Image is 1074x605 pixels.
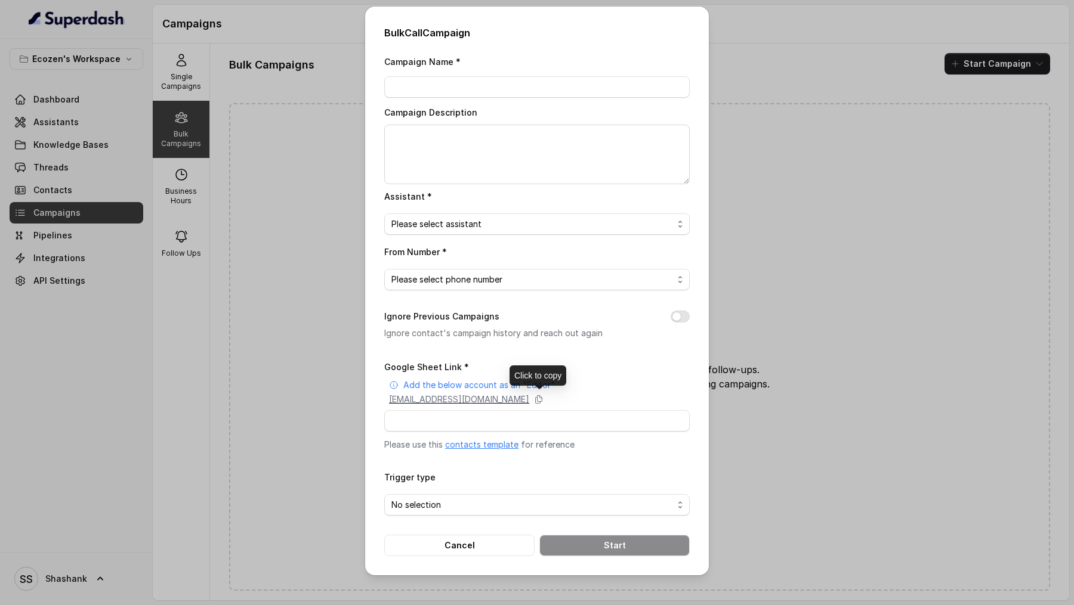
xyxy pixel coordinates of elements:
[391,498,441,512] span: No selection
[391,272,502,287] span: Please select phone number
[539,535,690,556] button: Start
[384,472,436,482] label: Trigger type
[384,362,469,372] label: Google Sheet Link *
[445,439,519,449] a: contacts template
[384,247,447,257] label: From Number *
[384,57,461,67] label: Campaign Name *
[384,26,690,40] h2: Bulk Call Campaign
[384,326,652,340] p: Ignore contact's campaign history and reach out again
[384,213,690,235] button: Please select assistant
[384,535,535,556] button: Cancel
[384,107,477,117] label: Campaign Description
[384,439,690,451] p: Please use this for reference
[384,309,499,324] label: Ignore Previous Campaigns
[391,217,482,231] span: Please select assistant
[384,191,432,201] label: Assistant *
[384,269,690,290] button: Please select phone number
[510,365,566,386] div: Click to copy
[384,494,690,516] button: No selection
[389,393,529,405] p: [EMAIL_ADDRESS][DOMAIN_NAME]
[403,379,555,391] p: Add the below account as an "Editor"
